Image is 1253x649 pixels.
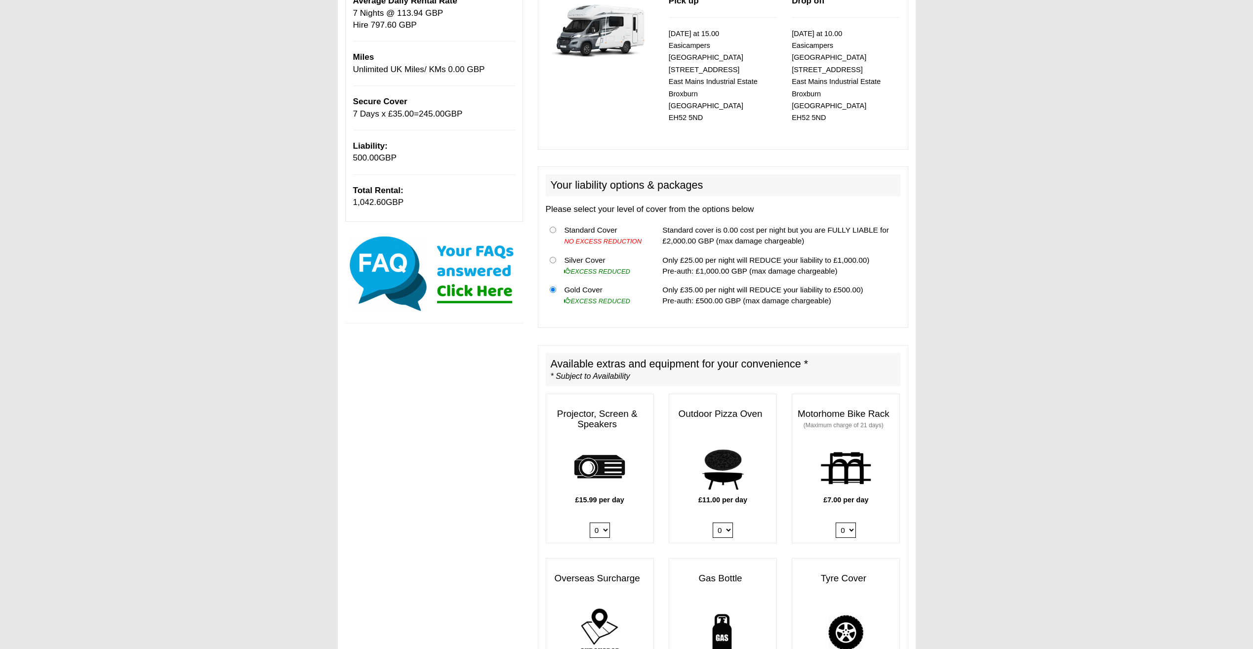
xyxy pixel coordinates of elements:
b: £15.99 per day [575,496,624,504]
p: Unlimited UK Miles/ KMs 0.00 GBP [353,51,515,76]
h2: Your liability options & packages [546,174,900,196]
span: 1,042.60 [353,198,386,207]
h2: Available extras and equipment for your convenience * [546,353,900,387]
td: Gold Cover [560,281,648,310]
td: Standard cover is 0.00 cost per night but you are FULLY LIABLE for £2,000.00 GBP (max damage char... [658,221,900,251]
small: (Maximum charge of 21 days) [804,422,884,429]
span: Secure Cover [353,97,407,106]
h3: Tyre Cover [792,568,899,589]
img: pizza.png [696,441,750,495]
h3: Overseas Surcharge [546,568,653,589]
td: Silver Cover [560,250,648,281]
i: NO EXCESS REDUCTION [564,238,642,245]
p: Please select your level of cover from the options below [546,203,900,215]
i: EXCESS REDUCED [564,297,630,305]
b: £11.00 per day [698,496,747,504]
p: 7 Days x £ = GBP [353,96,515,120]
h3: Motorhome Bike Rack [792,404,899,435]
td: Standard Cover [560,221,648,251]
p: GBP [353,140,515,164]
b: Liability: [353,141,388,151]
small: [DATE] at 15.00 Easicampers [GEOGRAPHIC_DATA] [STREET_ADDRESS] East Mains Industrial Estate Broxb... [669,30,758,122]
img: bike-rack.png [819,441,873,495]
span: 35.00 [393,109,414,119]
b: Miles [353,52,374,62]
small: [DATE] at 10.00 Easicampers [GEOGRAPHIC_DATA] [STREET_ADDRESS] East Mains Industrial Estate Broxb... [792,30,881,122]
p: GBP [353,185,515,209]
i: * Subject to Availability [551,372,630,380]
h3: Gas Bottle [669,568,776,589]
h3: Projector, Screen & Speakers [546,404,653,435]
i: EXCESS REDUCED [564,268,630,275]
b: £7.00 per day [823,496,868,504]
img: Click here for our most common FAQs [345,234,523,313]
img: projector.png [573,441,627,495]
td: Only £25.00 per night will REDUCE your liability to £1,000.00) Pre-auth: £1,000.00 GBP (max damag... [658,250,900,281]
b: Total Rental: [353,186,404,195]
span: 500.00 [353,153,379,162]
span: 245.00 [419,109,445,119]
h3: Outdoor Pizza Oven [669,404,776,424]
td: Only £35.00 per night will REDUCE your liability to £500.00) Pre-auth: £500.00 GBP (max damage ch... [658,281,900,310]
